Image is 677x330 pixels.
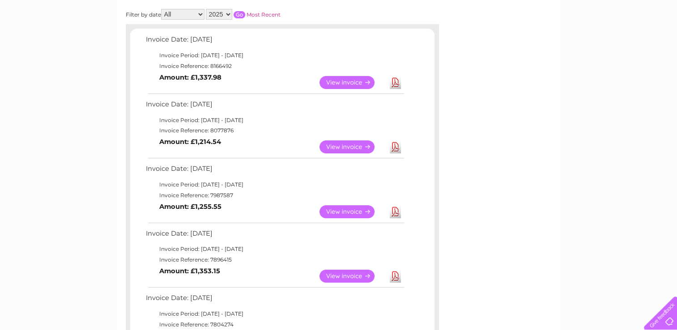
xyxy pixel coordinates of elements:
[159,267,220,275] b: Amount: £1,353.15
[144,190,405,201] td: Invoice Reference: 7987587
[390,76,401,89] a: Download
[319,140,385,153] a: View
[508,4,570,16] a: 0333 014 3131
[144,98,405,115] td: Invoice Date: [DATE]
[319,270,385,283] a: View
[144,115,405,126] td: Invoice Period: [DATE] - [DATE]
[144,244,405,254] td: Invoice Period: [DATE] - [DATE]
[599,38,612,45] a: Blog
[144,50,405,61] td: Invoice Period: [DATE] - [DATE]
[542,38,562,45] a: Energy
[128,5,550,43] div: Clear Business is a trading name of Verastar Limited (registered in [GEOGRAPHIC_DATA] No. 3667643...
[144,163,405,179] td: Invoice Date: [DATE]
[159,73,221,81] b: Amount: £1,337.98
[319,205,385,218] a: View
[144,309,405,319] td: Invoice Period: [DATE] - [DATE]
[519,38,536,45] a: Water
[159,138,221,146] b: Amount: £1,214.54
[617,38,639,45] a: Contact
[24,23,69,51] img: logo.png
[390,270,401,283] a: Download
[144,228,405,244] td: Invoice Date: [DATE]
[390,205,401,218] a: Download
[144,179,405,190] td: Invoice Period: [DATE] - [DATE]
[319,76,385,89] a: View
[390,140,401,153] a: Download
[144,61,405,72] td: Invoice Reference: 8166492
[144,254,405,265] td: Invoice Reference: 7896415
[144,319,405,330] td: Invoice Reference: 7804274
[647,38,668,45] a: Log out
[144,125,405,136] td: Invoice Reference: 8077876
[144,34,405,50] td: Invoice Date: [DATE]
[126,9,361,20] div: Filter by date
[567,38,594,45] a: Telecoms
[247,11,281,18] a: Most Recent
[144,292,405,309] td: Invoice Date: [DATE]
[159,203,221,211] b: Amount: £1,255.55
